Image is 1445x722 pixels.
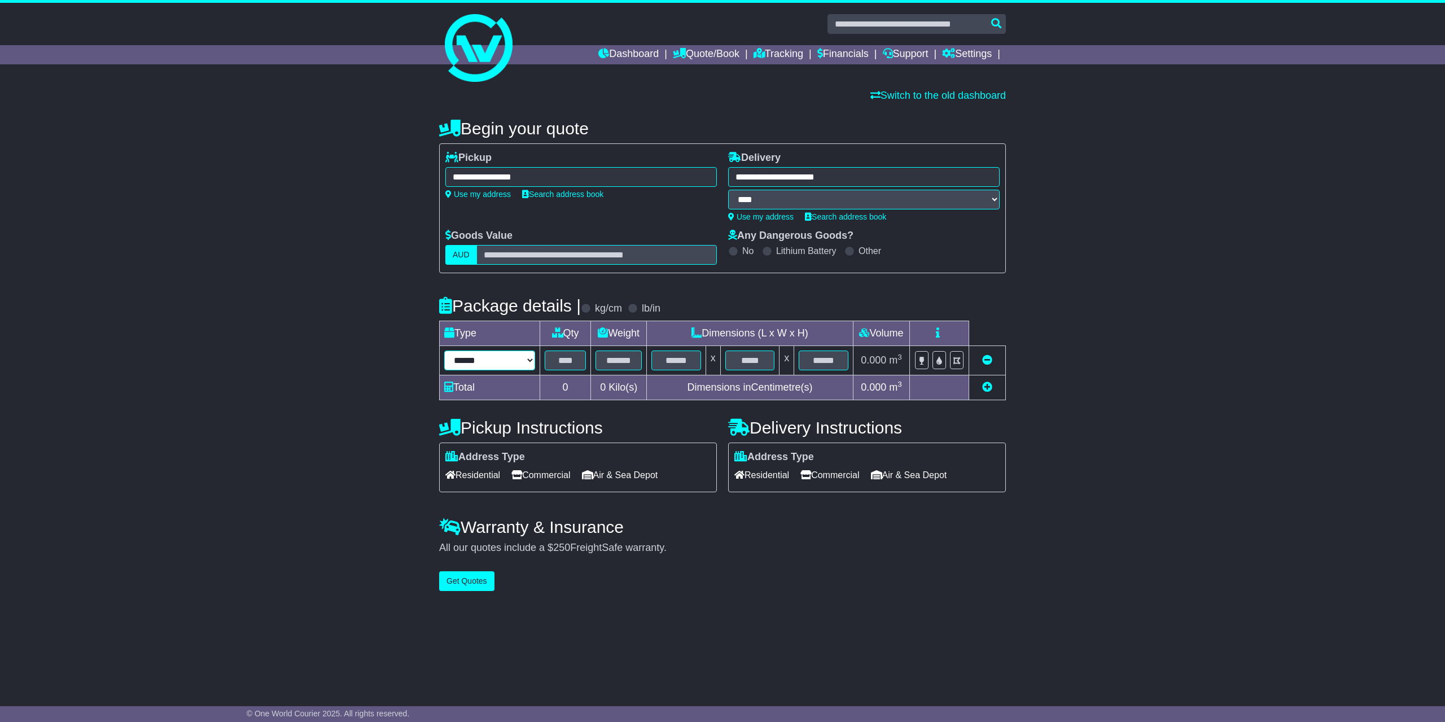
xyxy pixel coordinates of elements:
label: lb/in [642,303,660,315]
td: Kilo(s) [591,375,647,400]
a: Use my address [728,212,794,221]
sup: 3 [897,353,902,361]
a: Tracking [754,45,803,64]
span: © One World Courier 2025. All rights reserved. [247,709,410,718]
label: Delivery [728,152,781,164]
sup: 3 [897,380,902,388]
h4: Pickup Instructions [439,418,717,437]
a: Search address book [522,190,603,199]
span: Air & Sea Depot [871,466,947,484]
span: 0.000 [861,355,886,366]
a: Add new item [982,382,992,393]
td: Total [440,375,540,400]
span: Residential [734,466,789,484]
a: Use my address [445,190,511,199]
h4: Warranty & Insurance [439,518,1006,536]
td: x [780,346,794,375]
span: m [889,382,902,393]
td: Dimensions (L x W x H) [647,321,853,346]
a: Switch to the old dashboard [870,90,1006,101]
label: Address Type [445,451,525,463]
label: No [742,246,754,256]
td: 0 [540,375,591,400]
label: Lithium Battery [776,246,837,256]
a: Financials [817,45,869,64]
button: Get Quotes [439,571,494,591]
label: Any Dangerous Goods? [728,230,853,242]
a: Settings [942,45,992,64]
label: AUD [445,245,477,265]
div: All our quotes include a $ FreightSafe warranty. [439,542,1006,554]
span: Commercial [800,466,859,484]
td: Dimensions in Centimetre(s) [647,375,853,400]
td: Volume [853,321,909,346]
h4: Begin your quote [439,119,1006,138]
label: Goods Value [445,230,513,242]
td: x [706,346,720,375]
span: m [889,355,902,366]
a: Dashboard [598,45,659,64]
span: 250 [553,542,570,553]
a: Quote/Book [673,45,739,64]
td: Qty [540,321,591,346]
span: 0.000 [861,382,886,393]
span: Residential [445,466,500,484]
h4: Delivery Instructions [728,418,1006,437]
td: Weight [591,321,647,346]
span: Commercial [511,466,570,484]
td: Type [440,321,540,346]
label: Pickup [445,152,492,164]
a: Search address book [805,212,886,221]
h4: Package details | [439,296,581,315]
a: Remove this item [982,355,992,366]
label: kg/cm [595,303,622,315]
span: Air & Sea Depot [582,466,658,484]
span: 0 [600,382,606,393]
a: Support [883,45,929,64]
label: Other [859,246,881,256]
label: Address Type [734,451,814,463]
